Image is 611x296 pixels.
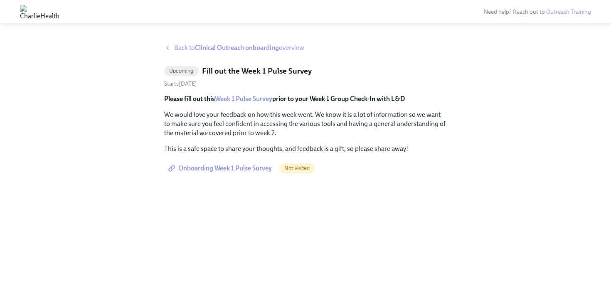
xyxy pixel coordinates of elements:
[195,44,279,52] strong: Clinical Outreach onboarding
[174,43,304,52] span: Back to overview
[164,68,199,74] span: Upcoming
[170,164,272,173] span: Onboarding Week 1 Pulse Survey
[546,8,591,15] a: Outreach Training
[164,110,447,138] p: We would love your feedback on how this week went. We know it is a lot of information so we want ...
[215,95,272,103] a: Week 1 Pulse Survey
[164,80,197,87] span: Thursday, September 11th 2025, 2:00 pm
[202,66,312,76] h5: Fill out the Week 1 Pulse Survey
[164,95,405,103] strong: Please fill out this prior to your Week 1 Group Check-In with L&D
[279,165,315,171] span: Not visited
[20,5,59,18] img: CharlieHealth
[164,144,447,153] p: This is a safe space to share your thoughts, and feedback is a gift, so please share away!
[164,43,447,52] a: Back toClinical Outreach onboardingoverview
[164,160,278,177] a: Onboarding Week 1 Pulse Survey
[484,8,591,15] span: Need help? Reach out to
